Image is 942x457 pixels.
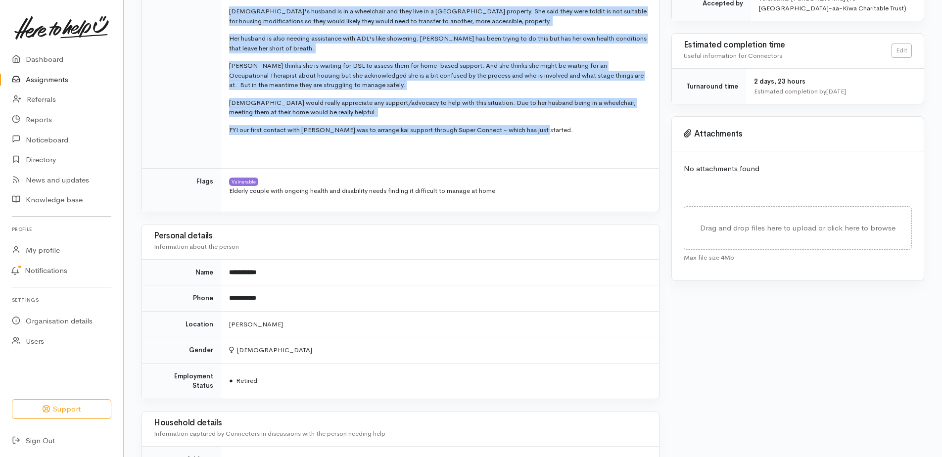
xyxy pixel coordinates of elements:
span: Information about the person [154,242,239,251]
h3: Estimated completion time [684,41,892,50]
td: Flags [142,168,221,212]
button: Support [12,399,111,419]
h3: Household details [154,418,647,428]
span: Information captured by Connectors in discussions with the person needing help [154,429,385,438]
p: Elderly couple with ongoing health and disability needs finding it difficult to manage at home [229,186,647,196]
span: it is not suitable for h [229,7,647,25]
td: Employment Status [142,363,221,399]
td: Turnaround time [672,69,746,104]
td: [PERSON_NAME] [221,311,659,337]
p: [PERSON_NAME] thinks she is waiting for DSL to assess them for home-based support. And she thinks... [229,61,647,90]
time: [DATE] [826,87,846,95]
div: Max file size 4Mb [684,250,912,263]
a: Edit [892,44,912,58]
h3: Personal details [154,231,647,241]
p: Her husband is also needing assistance with ADL's like showering. [PERSON_NAME] has been trying t... [229,34,647,53]
td: Location [142,311,221,337]
td: Phone [142,285,221,312]
h6: Profile [12,223,111,236]
p: ousing modifications so they would likely they would need to transfer to another, more accessible... [229,6,647,26]
td: Name [142,259,221,285]
p: [DEMOGRAPHIC_DATA] would really appreciate any support/advocacy to help with this situation. Due ... [229,98,647,117]
span: Retired [229,376,257,385]
span: [DEMOGRAPHIC_DATA] [229,346,312,354]
span: Useful information for Connectors [684,51,782,60]
p: FYI our first contact with [PERSON_NAME] was to arrange kai support through Super Connect - which... [229,125,647,135]
span: ● [229,376,233,385]
h6: Settings [12,293,111,307]
p: No attachments found [684,163,912,175]
div: Estimated completion by [754,87,912,96]
span: 2 days, 23 hours [754,77,805,86]
span: Vulnerable [229,178,258,185]
td: Gender [142,337,221,364]
span: Drag and drop files here to upload or click here to browse [700,223,895,232]
span: [DEMOGRAPHIC_DATA]'s husband is in a wheelchair and they live in a [GEOGRAPHIC_DATA] property. Sh... [229,7,601,15]
h3: Attachments [684,129,912,139]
